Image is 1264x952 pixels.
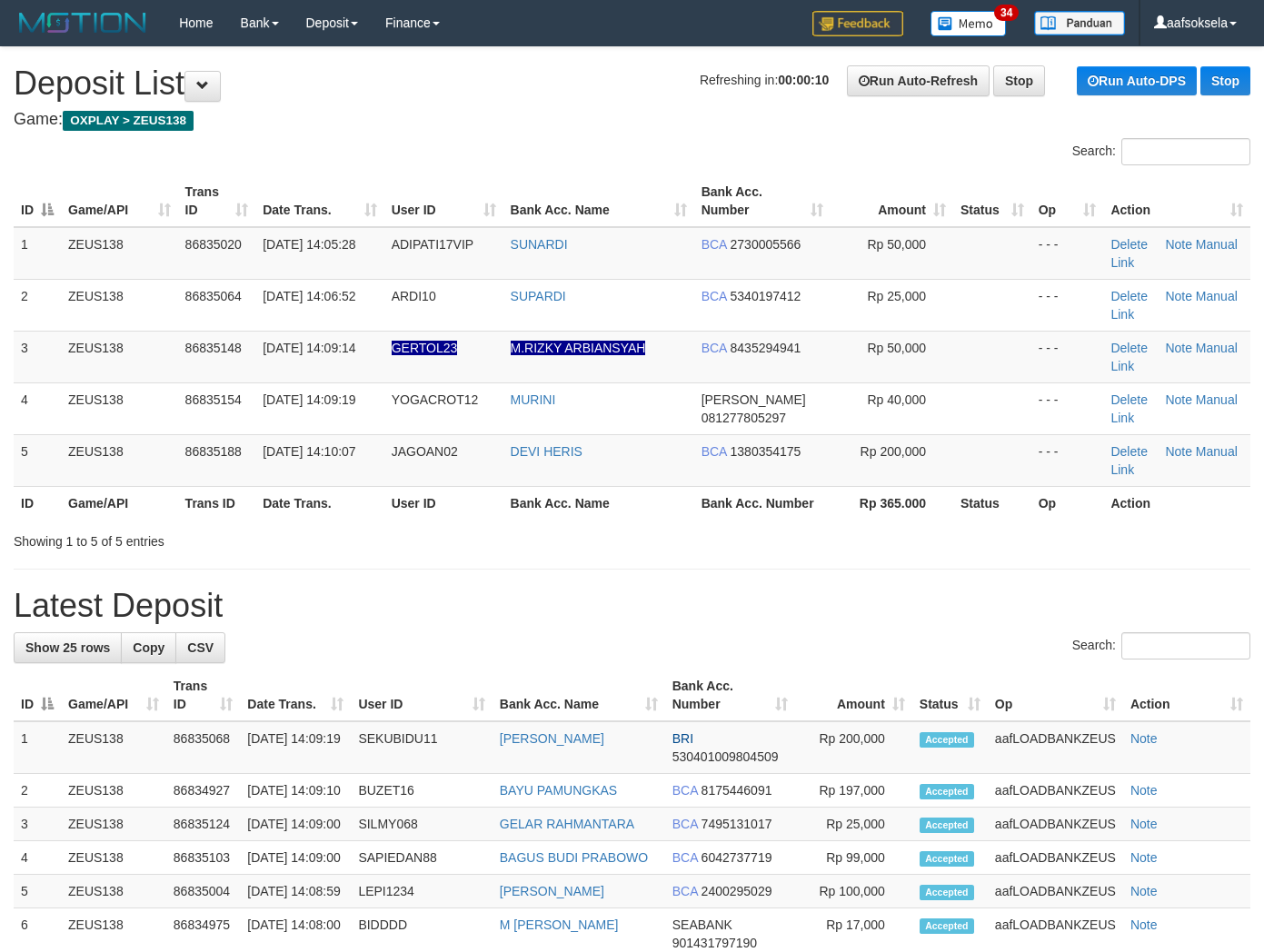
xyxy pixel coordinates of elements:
[702,237,727,252] span: BCA
[1130,783,1158,798] a: Note
[694,175,831,227] th: Bank Acc. Number: activate to sort column ascending
[14,525,513,550] div: Showing 1 to 5 of 5 entries
[731,444,801,459] span: Copy 1380354175 to clipboard
[672,783,698,798] span: BCA
[831,175,953,227] th: Amount: activate to sort column ascending
[672,850,698,865] span: BCA
[1077,66,1197,95] a: Run Auto-DPS
[14,721,61,774] td: 1
[61,774,166,808] td: ZEUS138
[178,486,256,520] th: Trans ID
[14,774,61,808] td: 2
[500,850,648,865] a: BAGUS BUDI PRABOWO
[988,841,1123,875] td: aafLOADBANKZEUS
[700,73,829,87] span: Refreshing in:
[831,486,953,520] th: Rp 365.000
[263,444,355,459] span: [DATE] 14:10:07
[351,841,492,875] td: SAPIEDAN88
[14,65,1250,102] h1: Deposit List
[61,175,178,227] th: Game/API: activate to sort column ascending
[1110,237,1147,252] a: Delete
[503,175,694,227] th: Bank Acc. Name: activate to sort column ascending
[795,669,912,721] th: Amount: activate to sort column ascending
[14,9,152,36] img: MOTION_logo.png
[511,289,566,303] a: SUPARDI
[511,392,556,407] a: MURINI
[1130,817,1158,831] a: Note
[166,841,241,875] td: 86835103
[778,73,829,87] strong: 00:00:10
[255,486,383,520] th: Date Trans.
[1165,444,1192,459] a: Note
[702,850,772,865] span: Copy 6042737719 to clipboard
[795,774,912,808] td: Rp 197,000
[121,632,176,663] a: Copy
[500,917,619,932] a: M [PERSON_NAME]
[14,175,61,227] th: ID: activate to sort column descending
[847,65,990,96] a: Run Auto-Refresh
[14,486,61,520] th: ID
[812,11,903,36] img: Feedback.jpg
[14,227,61,280] td: 1
[240,808,351,841] td: [DATE] 14:09:00
[351,875,492,908] td: LEPI1234
[14,875,61,908] td: 5
[511,444,582,459] a: DEVI HERIS
[240,721,351,774] td: [DATE] 14:09:19
[867,289,926,303] span: Rp 25,000
[702,884,772,898] span: Copy 2400295029 to clipboard
[503,486,694,520] th: Bank Acc. Name
[1165,341,1192,355] a: Note
[1034,11,1125,35] img: panduan.png
[61,875,166,908] td: ZEUS138
[953,486,1031,520] th: Status
[185,341,242,355] span: 86835148
[1110,341,1237,373] a: Manual Link
[511,341,646,355] a: M.RIZKY ARBIANSYAH
[795,841,912,875] td: Rp 99,000
[920,732,974,748] span: Accepted
[14,808,61,841] td: 3
[672,817,698,831] span: BCA
[702,289,727,303] span: BCA
[795,875,912,908] td: Rp 100,000
[731,289,801,303] span: Copy 5340197412 to clipboard
[351,808,492,841] td: SILMY068
[61,721,166,774] td: ZEUS138
[392,237,474,252] span: ADIPATI17VIP
[14,841,61,875] td: 4
[63,111,194,131] span: OXPLAY > ZEUS138
[384,486,503,520] th: User ID
[1072,138,1250,165] label: Search:
[1110,289,1237,322] a: Manual Link
[1110,392,1147,407] a: Delete
[14,279,61,331] td: 2
[1103,486,1250,520] th: Action
[392,392,479,407] span: YOGACROT12
[178,175,256,227] th: Trans ID: activate to sort column ascending
[1031,434,1104,486] td: - - -
[240,875,351,908] td: [DATE] 14:08:59
[993,65,1045,96] a: Stop
[166,774,241,808] td: 86834927
[351,721,492,774] td: SEKUBIDU11
[1121,632,1250,659] input: Search:
[672,884,698,898] span: BCA
[14,382,61,434] td: 4
[912,669,988,721] th: Status: activate to sort column ascending
[672,936,757,950] span: Copy 901431797190 to clipboard
[1110,444,1147,459] a: Delete
[185,289,242,303] span: 86835064
[861,444,926,459] span: Rp 200,000
[133,640,164,655] span: Copy
[500,731,604,746] a: [PERSON_NAME]
[25,640,110,655] span: Show 25 rows
[731,341,801,355] span: Copy 8435294941 to clipboard
[1031,486,1104,520] th: Op
[263,237,355,252] span: [DATE] 14:05:28
[920,818,974,833] span: Accepted
[702,392,806,407] span: [PERSON_NAME]
[61,382,178,434] td: ZEUS138
[61,227,178,280] td: ZEUS138
[14,331,61,382] td: 3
